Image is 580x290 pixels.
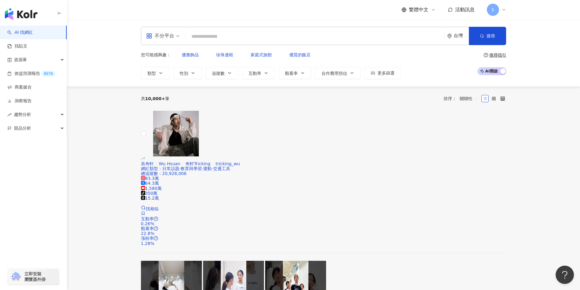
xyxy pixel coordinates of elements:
span: 追蹤數 [212,71,225,76]
span: 家庭式旅館 [251,52,272,57]
span: 吳奇軒 [141,161,154,166]
span: 趨勢分析 [14,108,31,121]
div: 搜尋指引 [489,53,506,58]
span: 珍珠邊框 [216,52,233,57]
span: · [202,166,203,171]
a: 找相似 [141,205,159,211]
div: 共 筆 [141,96,170,101]
a: chrome extension立即安裝 瀏覽器外掛 [8,268,59,285]
div: 0.26% [141,221,506,226]
button: 合作費用預估 [315,67,361,79]
span: 類型 [147,71,156,76]
span: · [179,166,181,171]
span: 競品分析 [14,121,31,135]
span: 資源庫 [14,53,27,67]
div: 22.8% [141,231,506,236]
a: 洞察報告 [7,98,32,104]
span: rise [7,113,12,117]
div: 1.28% [141,241,506,246]
span: 合作費用預估 [322,71,347,76]
span: 交通工具 [213,166,230,171]
button: 觀看率 [279,67,311,79]
span: 漲粉率 [141,236,154,241]
a: 找貼文 [7,43,27,49]
button: 更多篩選 [364,67,401,79]
span: 性別 [180,71,188,76]
span: 奇軒Tricking [185,161,210,166]
button: 家庭式旅館 [244,49,278,61]
span: Wu Hsuan [159,161,181,166]
span: 活動訊息 [455,7,475,12]
span: · [212,166,213,171]
div: 不分平台 [146,31,174,41]
span: S [491,6,494,13]
span: question-circle [484,53,488,57]
a: 效益預測報告BETA [7,71,55,77]
span: 繁體中文 [409,6,428,13]
span: 互動率 [248,71,261,76]
button: 優質的飯店 [283,49,317,61]
span: environment [447,34,452,38]
button: 搜尋 [469,27,506,45]
span: 搜尋 [487,33,495,38]
span: 優質的飯店 [289,52,311,57]
button: 追蹤數 [206,67,238,79]
div: 排序： [444,94,481,103]
span: 優雅飾品 [182,52,199,57]
img: logo [5,8,37,20]
a: 商案媒合 [7,84,32,90]
div: 總追蹤數 ： 20,928,006 [141,171,506,176]
span: 83.3萬 [141,176,159,181]
img: KOL Avatar [153,111,199,156]
span: appstore [146,33,152,39]
span: 互動率 [141,216,154,221]
span: 您可能感興趣： [141,52,171,57]
a: searchAI 找網紅 [7,30,33,36]
span: 10,000+ [145,96,165,101]
span: 找相似 [146,206,159,211]
button: 優雅飾品 [175,49,205,61]
span: 觀看率 [285,71,298,76]
div: 網紅類型 ： [141,166,506,171]
button: 類型 [141,67,170,79]
iframe: Help Scout Beacon - Open [556,266,574,284]
button: 珍珠邊框 [210,49,240,61]
span: 觀看率 [141,226,154,231]
span: 350萬 [141,191,158,196]
button: 性別 [173,67,202,79]
span: 15.2萬 [141,196,159,201]
span: 運動 [203,166,212,171]
span: 關聯性 [460,94,478,103]
span: tricking_wu [216,161,240,166]
span: 1,580萬 [141,186,162,191]
img: chrome extension [10,272,22,281]
span: 更多篩選 [378,71,395,75]
span: 立即安裝 瀏覽器外掛 [24,271,46,282]
span: 教育與學習 [181,166,202,171]
div: 台灣 [454,33,469,38]
button: 互動率 [242,67,275,79]
span: 64.3萬 [141,181,159,186]
span: question-circle [154,226,158,231]
span: question-circle [154,217,158,221]
span: question-circle [154,236,158,240]
span: 日常話題 [162,166,179,171]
